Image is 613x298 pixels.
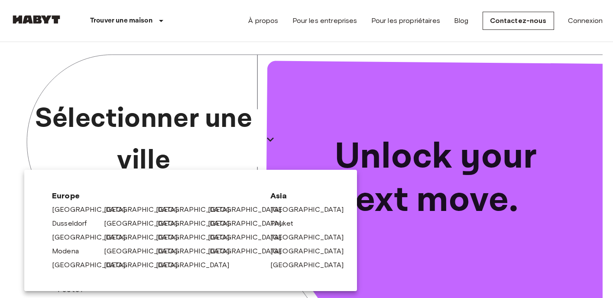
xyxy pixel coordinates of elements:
[208,204,290,215] a: [GEOGRAPHIC_DATA]
[270,218,302,229] a: Phuket
[270,191,329,201] span: Asia
[270,246,353,256] a: [GEOGRAPHIC_DATA]
[156,204,238,215] a: [GEOGRAPHIC_DATA]
[208,246,290,256] a: [GEOGRAPHIC_DATA]
[104,218,186,229] a: [GEOGRAPHIC_DATA]
[52,232,134,243] a: [GEOGRAPHIC_DATA]
[270,232,353,243] a: [GEOGRAPHIC_DATA]
[270,260,353,270] a: [GEOGRAPHIC_DATA]
[270,204,353,215] a: [GEOGRAPHIC_DATA]
[156,246,238,256] a: [GEOGRAPHIC_DATA]
[156,218,238,229] a: [GEOGRAPHIC_DATA]
[104,246,186,256] a: [GEOGRAPHIC_DATA]
[156,232,238,243] a: [GEOGRAPHIC_DATA]
[52,204,134,215] a: [GEOGRAPHIC_DATA]
[156,260,238,270] a: [GEOGRAPHIC_DATA]
[104,232,186,243] a: [GEOGRAPHIC_DATA]
[52,260,134,270] a: [GEOGRAPHIC_DATA]
[52,218,96,229] a: Dusseldorf
[104,204,186,215] a: [GEOGRAPHIC_DATA]
[104,260,186,270] a: [GEOGRAPHIC_DATA]
[52,191,256,201] span: Europe
[52,246,88,256] a: Modena
[208,232,290,243] a: [GEOGRAPHIC_DATA]
[208,218,290,229] a: [GEOGRAPHIC_DATA]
